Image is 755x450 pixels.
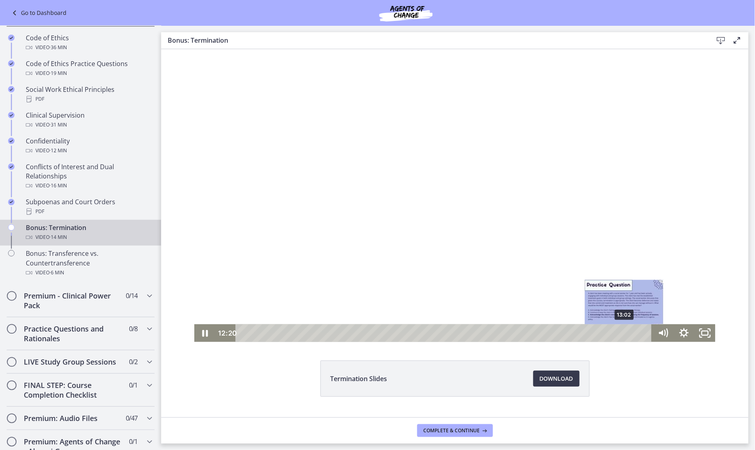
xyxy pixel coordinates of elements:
h2: Premium - Clinical Power Pack [24,291,122,311]
div: Confidentiality [26,136,152,156]
button: Show settings menu [512,275,533,293]
span: · 16 min [50,181,67,191]
i: Completed [8,199,15,205]
a: Download [533,371,580,387]
span: 0 / 14 [126,291,137,301]
div: Video [26,120,152,130]
span: · 6 min [50,268,64,278]
div: Video [26,181,152,191]
span: 0 / 1 [129,381,137,390]
div: Video [26,146,152,156]
span: Termination Slides [331,374,387,384]
i: Completed [8,60,15,67]
i: Completed [8,112,15,118]
span: · 36 min [50,43,67,52]
span: Download [540,374,573,384]
span: · 31 min [50,120,67,130]
span: 0 / 8 [129,324,137,334]
h2: Premium: Audio Files [24,414,122,423]
div: Subpoenas and Court Orders [26,197,152,217]
button: Fullscreen [533,275,554,293]
span: Complete & continue [424,427,480,434]
h2: LIVE Study Group Sessions [24,357,122,367]
span: · 12 min [50,146,67,156]
div: Code of Ethics Practice Questions [26,59,152,78]
div: Video [26,233,152,243]
iframe: Video Lesson [161,49,749,342]
span: · 14 min [50,233,67,243]
span: 0 / 1 [129,437,137,447]
div: Social Work Ethical Principles [26,85,152,104]
h2: FINAL STEP: Course Completion Checklist [24,381,122,400]
span: · 19 min [50,68,67,78]
div: Code of Ethics [26,33,152,52]
i: Completed [8,35,15,41]
div: PDF [26,94,152,104]
div: PDF [26,207,152,217]
span: 0 / 2 [129,357,137,367]
div: Video [26,268,152,278]
div: Bonus: Termination [26,223,152,243]
div: Video [26,68,152,78]
i: Completed [8,138,15,144]
h2: Practice Questions and Rationales [24,324,122,344]
div: Video [26,43,152,52]
i: Completed [8,86,15,93]
img: Agents of Change [358,3,454,23]
div: Conflicts of Interest and Dual Relationships [26,162,152,191]
h3: Bonus: Termination [168,35,700,45]
a: Go to Dashboard [10,8,67,18]
div: Clinical Supervision [26,110,152,130]
button: Mute [491,275,512,293]
span: 0 / 47 [126,414,137,423]
button: Complete & continue [417,424,493,437]
div: Bonus: Transference vs. Countertransference [26,249,152,278]
i: Completed [8,164,15,170]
